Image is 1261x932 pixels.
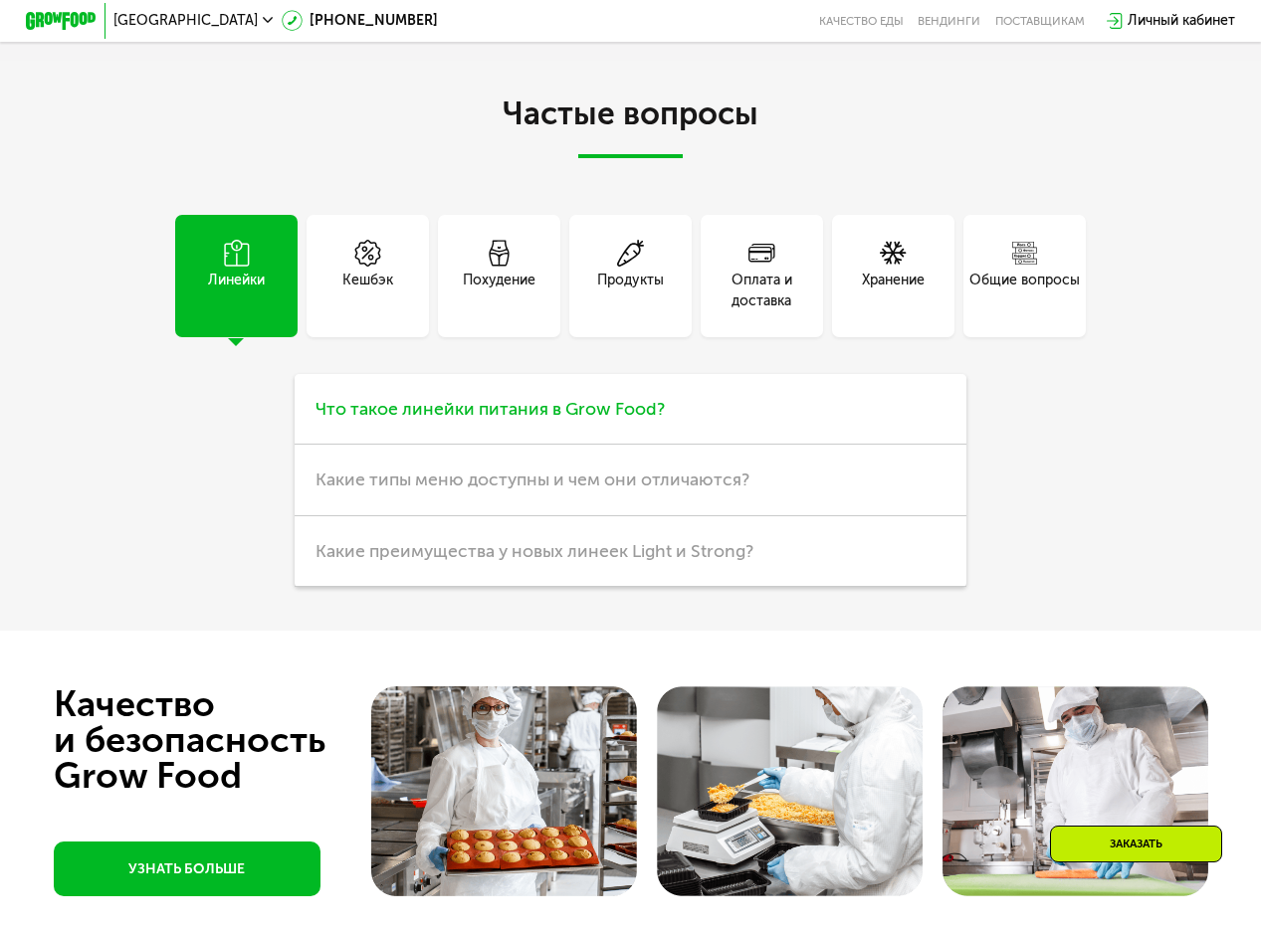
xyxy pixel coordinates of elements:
div: Хранение [862,270,925,311]
a: Вендинги [918,14,980,28]
span: Какие типы меню доступны и чем они отличаются? [315,627,749,649]
div: Оплата и доставка [701,270,823,311]
h2: Частые вопросы [140,96,1121,158]
div: Кешбэк [342,270,393,311]
span: Что такое линейки питания в Grow Food? [315,398,665,420]
a: Качество еды [819,14,904,28]
p: Это готовое сбалансированное питание, доступное в трех вариантах калорийности. Вы выбираете линей... [295,445,967,603]
span: [GEOGRAPHIC_DATA] [113,14,258,28]
div: Похудение [463,270,535,311]
span: Какие преимущества у новых линеек Light и Strong? [315,697,753,719]
div: Заказать [1050,826,1222,862]
div: Общие вопросы [969,270,1080,311]
div: Линейки [208,270,265,311]
div: поставщикам [995,14,1085,28]
div: Продукты [597,270,664,311]
a: [PHONE_NUMBER] [282,10,438,31]
div: Личный кабинет [1128,10,1235,31]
